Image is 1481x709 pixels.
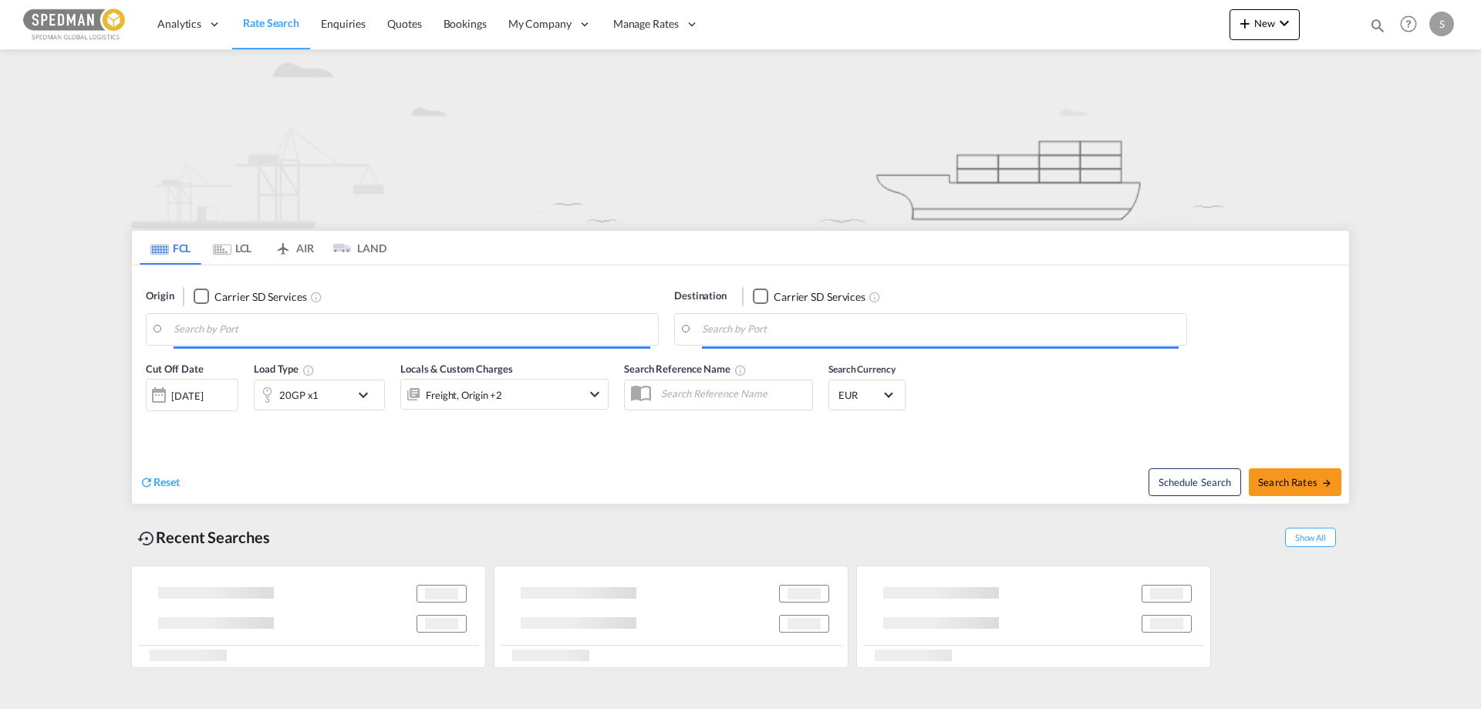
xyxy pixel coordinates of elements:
[869,291,881,303] md-icon: Unchecked: Search for CY (Container Yard) services for all selected carriers.Checked : Search for...
[310,291,322,303] md-icon: Unchecked: Search for CY (Container Yard) services for all selected carriers.Checked : Search for...
[174,318,650,341] input: Search by Port
[702,318,1179,341] input: Search by Port
[838,388,882,402] span: EUR
[140,474,180,491] div: icon-refreshReset
[400,379,609,410] div: Freight Origin Destination Dock Stuffingicon-chevron-down
[1285,528,1336,547] span: Show All
[140,231,386,265] md-pagination-wrapper: Use the left and right arrow keys to navigate between tabs
[1236,17,1294,29] span: New
[263,231,325,265] md-tab-item: AIR
[146,410,157,430] md-datepicker: Select
[171,389,203,403] div: [DATE]
[508,16,572,32] span: My Company
[157,16,201,32] span: Analytics
[321,17,366,30] span: Enquiries
[274,239,292,251] md-icon: icon-airplane
[774,289,865,305] div: Carrier SD Services
[325,231,386,265] md-tab-item: LAND
[400,363,513,375] span: Locals & Custom Charges
[1149,468,1241,496] button: Note: By default Schedule search will only considerorigin ports, destination ports and cut off da...
[653,382,812,405] input: Search Reference Name
[624,363,747,375] span: Search Reference Name
[214,289,306,305] div: Carrier SD Services
[279,384,319,406] div: 20GP x1
[1369,17,1386,40] div: icon-magnify
[1321,478,1332,488] md-icon: icon-arrow-right
[131,520,276,555] div: Recent Searches
[613,16,679,32] span: Manage Rates
[243,16,299,29] span: Rate Search
[828,363,896,375] span: Search Currency
[674,289,727,304] span: Destination
[153,475,180,488] span: Reset
[146,379,238,411] div: [DATE]
[194,289,306,305] md-checkbox: Checkbox No Ink
[1395,11,1429,39] div: Help
[387,17,421,30] span: Quotes
[254,363,315,375] span: Load Type
[1429,12,1454,36] div: S
[585,385,604,403] md-icon: icon-chevron-down
[1395,11,1422,37] span: Help
[1275,14,1294,32] md-icon: icon-chevron-down
[1230,9,1300,40] button: icon-plus 400-fgNewicon-chevron-down
[140,475,153,489] md-icon: icon-refresh
[254,380,385,410] div: 20GP x1icon-chevron-down
[140,231,201,265] md-tab-item: FCL
[1258,476,1332,488] span: Search Rates
[137,529,156,548] md-icon: icon-backup-restore
[131,49,1350,228] img: new-FCL.png
[1236,14,1254,32] md-icon: icon-plus 400-fg
[1249,468,1341,496] button: Search Ratesicon-arrow-right
[753,289,865,305] md-checkbox: Checkbox No Ink
[1369,17,1386,34] md-icon: icon-magnify
[426,384,502,406] div: Freight Origin Destination Dock Stuffing
[201,231,263,265] md-tab-item: LCL
[734,364,747,376] md-icon: Your search will be saved by the below given name
[444,17,487,30] span: Bookings
[146,363,204,375] span: Cut Off Date
[23,7,127,42] img: c12ca350ff1b11efb6b291369744d907.png
[302,364,315,376] md-icon: Select multiple loads to view rates
[146,289,174,304] span: Origin
[354,386,380,404] md-icon: icon-chevron-down
[132,265,1349,504] div: Origin Checkbox No InkUnchecked: Search for CY (Container Yard) services for all selected carrier...
[837,383,897,406] md-select: Select Currency: € EUREuro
